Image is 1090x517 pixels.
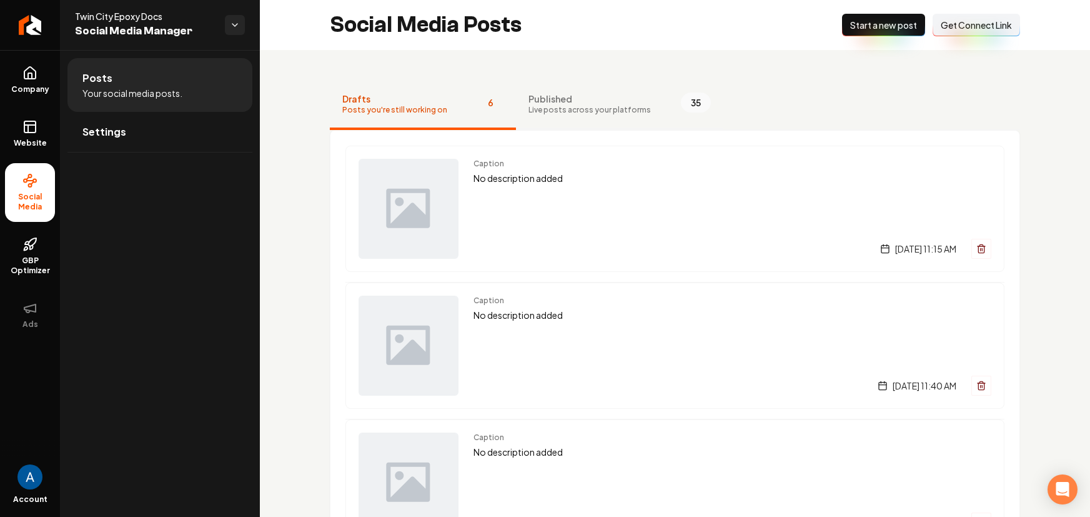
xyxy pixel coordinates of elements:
[17,464,42,489] button: Open user button
[893,379,956,392] span: [DATE] 11:40 AM
[9,138,52,148] span: Website
[473,171,991,186] p: No description added
[473,445,991,459] p: No description added
[941,19,1012,31] span: Get Connect Link
[5,291,55,339] button: Ads
[528,105,651,115] span: Live posts across your platforms
[82,71,112,86] span: Posts
[359,159,458,259] img: Post preview
[342,93,447,105] span: Drafts
[345,282,1004,409] a: Post previewCaptionNo description added[DATE] 11:40 AM
[342,105,447,115] span: Posts you're still working on
[17,464,42,489] img: Andrew Magana
[895,243,956,255] span: [DATE] 11:15 AM
[473,308,991,323] p: No description added
[330,13,522,38] h2: Social Media Posts
[528,93,651,105] span: Published
[5,56,55,104] a: Company
[5,109,55,158] a: Website
[5,227,55,286] a: GBP Optimizer
[82,87,182,99] span: Your social media posts.
[13,494,47,504] span: Account
[473,433,991,443] span: Caption
[5,192,55,212] span: Social Media
[5,256,55,276] span: GBP Optimizer
[345,146,1004,272] a: Post previewCaptionNo description added[DATE] 11:15 AM
[681,93,711,113] span: 35
[933,14,1020,36] button: Get Connect Link
[75,23,215,40] span: Social Media Manager
[19,15,42,35] img: Rebolt Logo
[477,93,503,113] span: 6
[330,80,516,130] button: DraftsPosts you're still working on6
[17,319,43,329] span: Ads
[1048,474,1078,504] div: Open Intercom Messenger
[330,80,1020,130] nav: Tabs
[473,159,991,169] span: Caption
[516,80,723,130] button: PublishedLive posts across your platforms35
[67,112,252,152] a: Settings
[359,296,458,396] img: Post preview
[842,14,925,36] button: Start a new post
[6,84,54,94] span: Company
[473,296,991,306] span: Caption
[850,19,917,31] span: Start a new post
[82,124,126,139] span: Settings
[75,10,215,23] span: Twin City Epoxy Docs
